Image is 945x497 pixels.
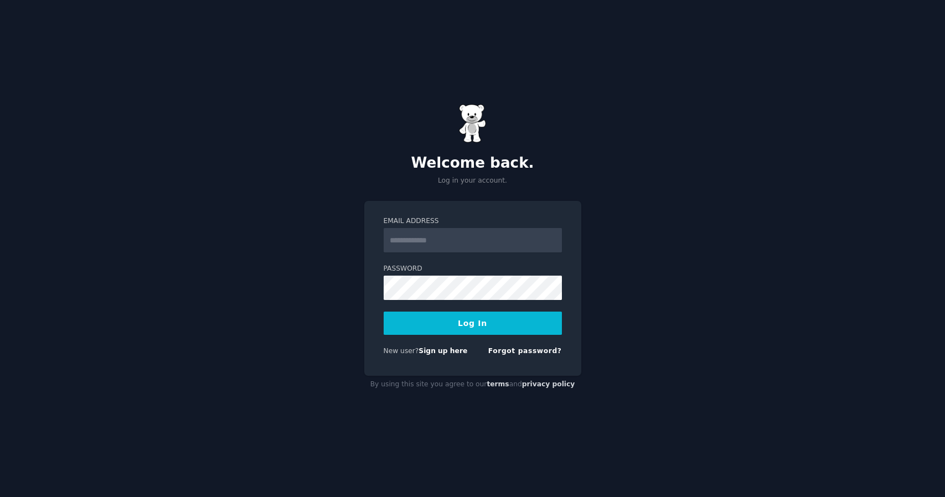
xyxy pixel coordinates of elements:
label: Password [384,264,562,274]
h2: Welcome back. [364,154,581,172]
img: Gummy Bear [459,104,487,143]
a: Forgot password? [488,347,562,355]
label: Email Address [384,216,562,226]
button: Log In [384,312,562,335]
a: terms [487,380,509,388]
p: Log in your account. [364,176,581,186]
div: By using this site you agree to our and [364,376,581,394]
a: privacy policy [522,380,575,388]
span: New user? [384,347,419,355]
a: Sign up here [419,347,467,355]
